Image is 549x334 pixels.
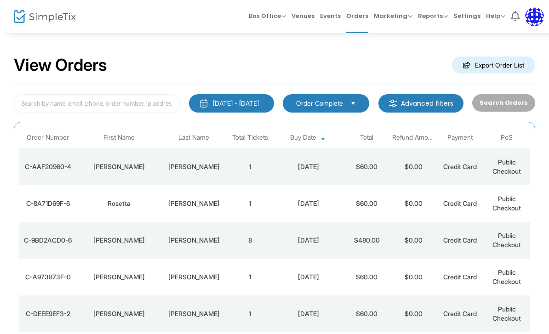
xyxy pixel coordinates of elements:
span: Public Checkout [492,158,521,175]
span: Events [320,4,341,28]
div: Riley [164,309,224,318]
span: First Name [103,134,135,142]
div: 9/21/2025 [275,236,341,245]
div: C-8A71D69F-6 [21,199,75,208]
span: Last Name [178,134,209,142]
span: Venues [292,4,315,28]
div: Currier [164,162,224,171]
div: Marie [80,309,159,318]
span: Box Office [249,11,286,20]
td: $0.00 [390,148,437,185]
div: C-AAF20960-4 [21,162,75,171]
span: Reports [418,11,448,20]
span: Credit Card [443,199,477,207]
td: $60.00 [343,295,390,332]
td: $0.00 [390,259,437,295]
span: Payment [447,134,473,142]
span: Sortable [320,134,327,142]
button: Select [347,98,360,108]
td: $60.00 [343,259,390,295]
td: $60.00 [343,185,390,222]
td: 1 [227,259,274,295]
span: Settings [453,4,480,28]
td: $0.00 [390,222,437,259]
span: Marketing [374,11,412,20]
td: 1 [227,295,274,332]
div: Lombardi [164,199,224,208]
div: 9/21/2025 [275,199,341,208]
div: [DATE] - [DATE] [213,99,259,108]
span: Public Checkout [492,268,521,285]
span: Order Number [27,134,69,142]
span: Orders [346,4,368,28]
span: PoS [501,134,513,142]
th: Refund Amount [390,127,437,148]
span: Credit Card [443,273,477,281]
m-button: Advanced filters [378,94,463,113]
th: Total Tickets [227,127,274,148]
h2: View Orders [14,55,107,75]
m-button: Export Order List [452,57,535,74]
span: Credit Card [443,310,477,317]
span: Credit Card [443,163,477,170]
img: filter [389,99,398,108]
div: C-A973873F-0 [21,272,75,282]
td: $480.00 [343,222,390,259]
div: 9/21/2025 [275,162,341,171]
span: Order Complete [296,99,343,108]
td: 1 [227,185,274,222]
span: Help [486,11,505,20]
span: Credit Card [443,236,477,244]
img: monthly [199,99,208,108]
div: Huber [164,272,224,282]
td: $60.00 [343,148,390,185]
th: Total [343,127,390,148]
button: [DATE] - [DATE] [189,94,274,113]
div: 9/21/2025 [275,309,341,318]
div: Votava [164,236,224,245]
span: Public Checkout [492,305,521,322]
div: C-DEEE9EF3-2 [21,309,75,318]
span: Public Checkout [492,195,521,212]
div: Sharon [80,236,159,245]
td: 1 [227,148,274,185]
div: C-9BD2ACD0-6 [21,236,75,245]
td: $0.00 [390,295,437,332]
td: 8 [227,222,274,259]
div: Karen [80,162,159,171]
span: Public Checkout [492,232,521,249]
span: Buy Date [290,134,316,142]
div: 9/21/2025 [275,272,341,282]
input: Search by name, email, phone, order number, ip address, or last 4 digits of card [14,94,180,113]
div: Rosetta [80,199,159,208]
div: Ann [80,272,159,282]
td: $0.00 [390,185,437,222]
